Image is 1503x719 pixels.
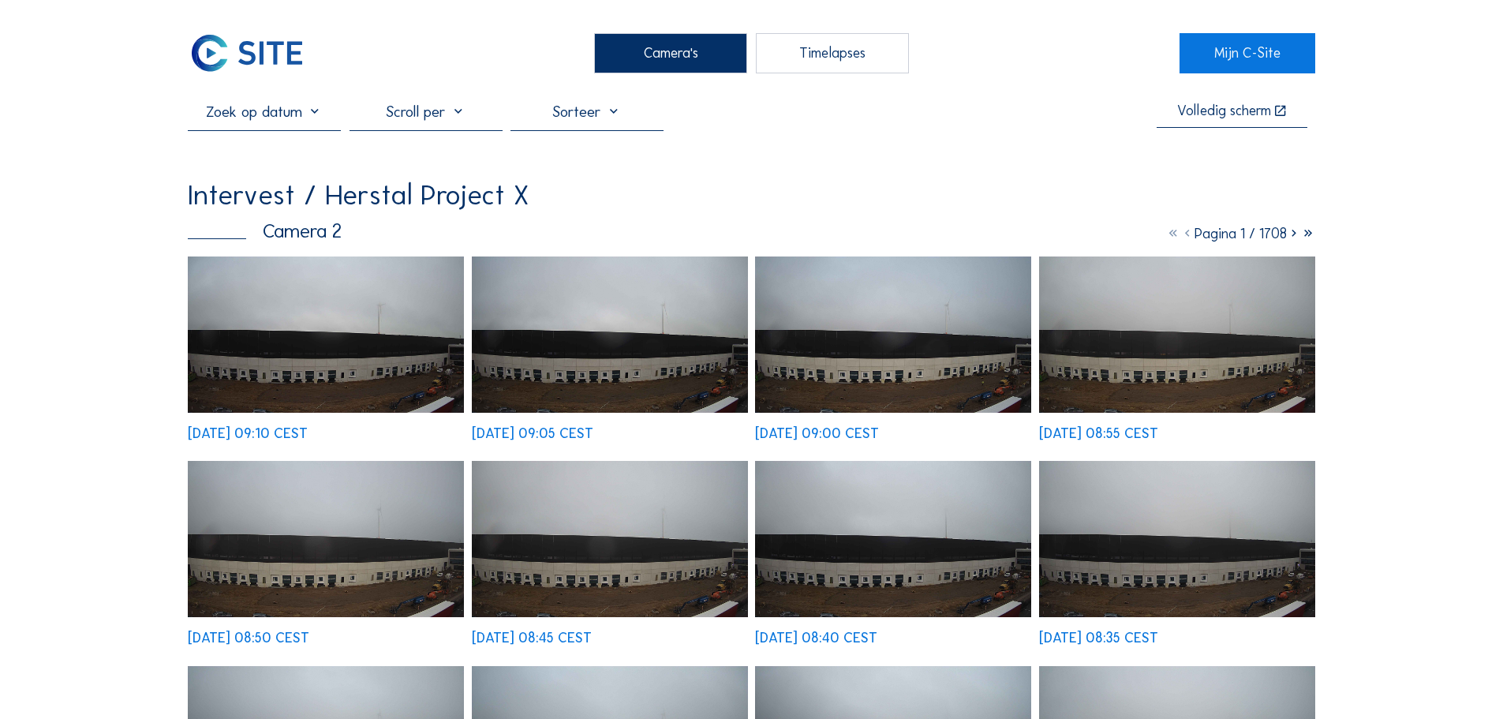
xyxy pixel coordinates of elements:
div: Timelapses [756,33,909,73]
img: image_53763391 [472,461,748,617]
img: image_53763959 [472,257,748,413]
div: [DATE] 09:05 CEST [472,427,593,441]
img: image_53764102 [188,257,464,413]
div: [DATE] 08:50 CEST [188,631,309,646]
img: image_53763819 [755,257,1031,413]
div: Volledig scherm [1177,104,1271,119]
div: [DATE] 08:45 CEST [472,631,592,646]
span: Pagina 1 / 1708 [1195,225,1287,242]
div: [DATE] 08:40 CEST [755,631,877,646]
a: C-SITE Logo [188,33,323,73]
div: Camera's [594,33,747,73]
img: image_53763101 [1039,461,1315,617]
div: Intervest / Herstal Project X [188,181,529,209]
img: C-SITE Logo [188,33,306,73]
div: Camera 2 [188,222,342,242]
a: Mijn C-Site [1180,33,1314,73]
input: Zoek op datum 󰅀 [188,102,341,121]
div: [DATE] 09:10 CEST [188,427,308,441]
img: image_53763665 [1039,257,1315,413]
div: [DATE] 08:35 CEST [1039,631,1158,646]
div: [DATE] 08:55 CEST [1039,427,1158,441]
img: image_53763240 [755,461,1031,617]
div: [DATE] 09:00 CEST [755,427,879,441]
img: image_53763531 [188,461,464,617]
